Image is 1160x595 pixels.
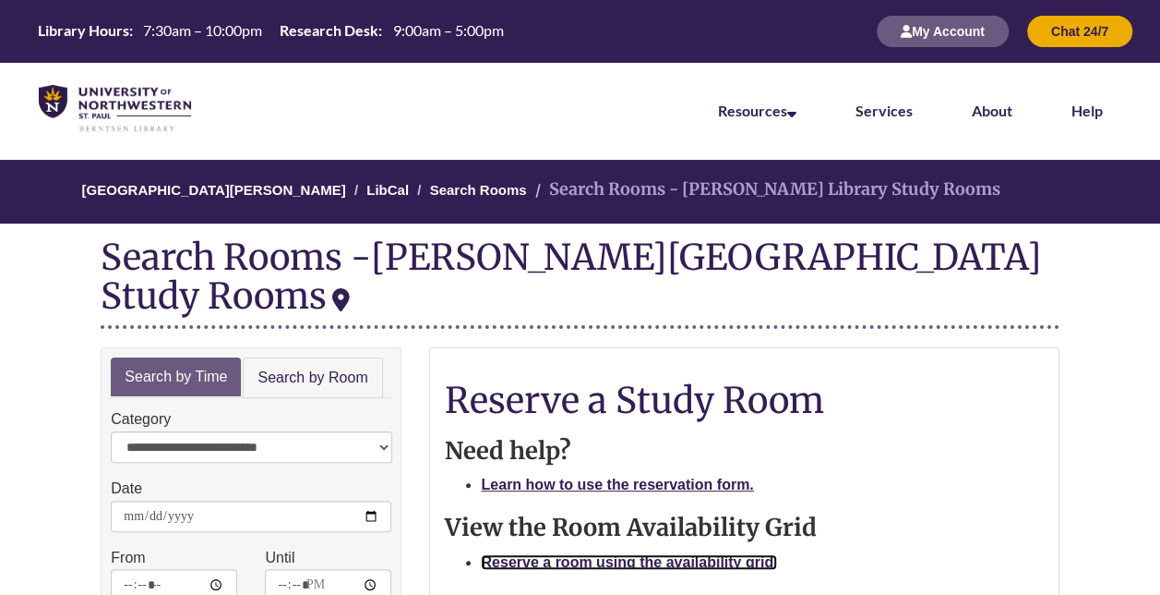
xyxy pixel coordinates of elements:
[111,407,171,431] label: Category
[877,16,1009,47] button: My Account
[111,477,142,501] label: Date
[101,160,1058,224] nav: Breadcrumb
[481,554,777,570] a: Reserve a room using the availability grid.
[877,23,1009,39] a: My Account
[111,546,145,570] label: From
[30,20,136,41] th: Library Hours:
[430,182,527,198] a: Search Rooms
[1071,102,1103,119] a: Help
[30,20,510,42] a: Hours Today
[481,477,753,492] a: Learn how to use the reservation form.
[531,176,1000,203] li: Search Rooms - [PERSON_NAME] Library Study Rooms
[272,20,385,41] th: Research Desk:
[444,436,570,466] strong: Need help?
[366,182,409,198] a: LibCal
[111,358,241,397] a: Search by Time
[718,102,796,119] a: Resources
[101,237,1058,328] div: Search Rooms -
[30,20,510,41] table: Hours Today
[101,235,1041,318] div: [PERSON_NAME][GEOGRAPHIC_DATA] Study Rooms
[444,381,1044,419] h1: Reserve a Study Room
[972,102,1012,119] a: About
[265,546,294,570] label: Until
[444,513,816,542] strong: View the Room Availability Grid
[1027,23,1132,39] a: Chat 24/7
[143,21,262,39] span: 7:30am – 10:00pm
[82,182,346,198] a: [GEOGRAPHIC_DATA][PERSON_NAME]
[1027,16,1132,47] button: Chat 24/7
[855,102,913,119] a: Services
[393,21,504,39] span: 9:00am – 5:00pm
[243,358,382,399] a: Search by Room
[39,85,191,133] img: UNWSP Library Logo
